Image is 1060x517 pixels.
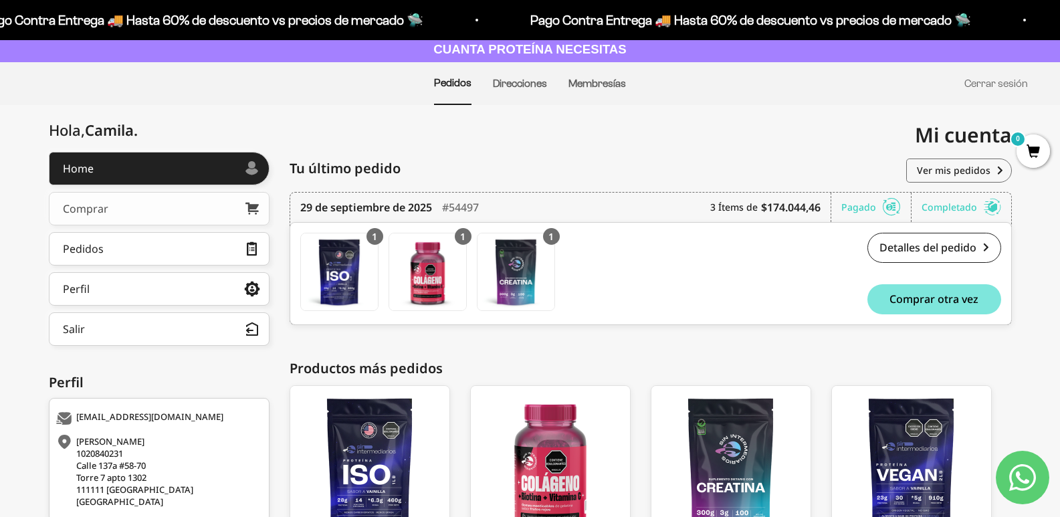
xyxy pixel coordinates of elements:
p: Pago Contra Entrega 🚚 Hasta 60% de descuento vs precios de mercado 🛸 [530,9,971,31]
a: Perfil [49,272,270,306]
div: Perfil [63,284,90,294]
div: 1 [366,228,383,245]
div: Home [63,163,94,174]
a: Proteína Aislada (ISO) - Vanilla / 1 libra (460g) [300,233,379,311]
span: Comprar otra vez [889,294,978,304]
span: Camila [85,120,138,140]
img: Translation missing: es.Gomas con Colageno + Biotina + Vitamina C [389,233,466,310]
a: Direcciones [493,78,547,89]
div: Pagado [841,193,912,222]
time: 29 de septiembre de 2025 [300,199,432,215]
div: 1 [543,228,560,245]
div: Hola, [49,122,138,138]
span: . [134,120,138,140]
a: Gomas con Colageno + Biotina + Vitamina C [389,233,467,311]
div: Perfil [49,373,270,393]
img: Translation missing: es.Creatina Monohidrato - 300g [478,233,554,310]
a: Detalles del pedido [867,233,1001,263]
div: [EMAIL_ADDRESS][DOMAIN_NAME] [56,412,259,425]
a: Ver mis pedidos [906,159,1012,183]
a: Home [49,152,270,185]
div: Salir [63,324,85,334]
a: Pedidos [49,232,270,266]
button: Comprar otra vez [867,284,1001,314]
a: 0 [1017,145,1050,160]
a: Creatina Monohidrato - 300g [477,233,555,311]
img: Translation missing: es.Proteína Aislada (ISO) - Vanilla / 1 libra (460g) [301,233,378,310]
div: Completado [922,193,1001,222]
div: 1 [455,228,471,245]
button: Salir [49,312,270,346]
div: Comprar [63,203,108,214]
mark: 0 [1010,131,1026,147]
strong: CUANTA PROTEÍNA NECESITAS [433,42,627,56]
span: Mi cuenta [915,121,1012,148]
div: 3 Ítems de [710,193,831,222]
b: $174.044,46 [761,199,821,215]
span: Tu último pedido [290,159,401,179]
a: Membresías [568,78,626,89]
div: Productos más pedidos [290,358,1012,379]
div: [PERSON_NAME] 1020840231 Calle 137a #58-70 Torre 7 apto 1302 111111 [GEOGRAPHIC_DATA] [GEOGRAPHIC... [56,435,259,508]
div: Pedidos [63,243,104,254]
div: #54497 [442,193,479,222]
a: Cerrar sesión [964,78,1028,89]
a: Pedidos [434,77,471,88]
a: Comprar [49,192,270,225]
